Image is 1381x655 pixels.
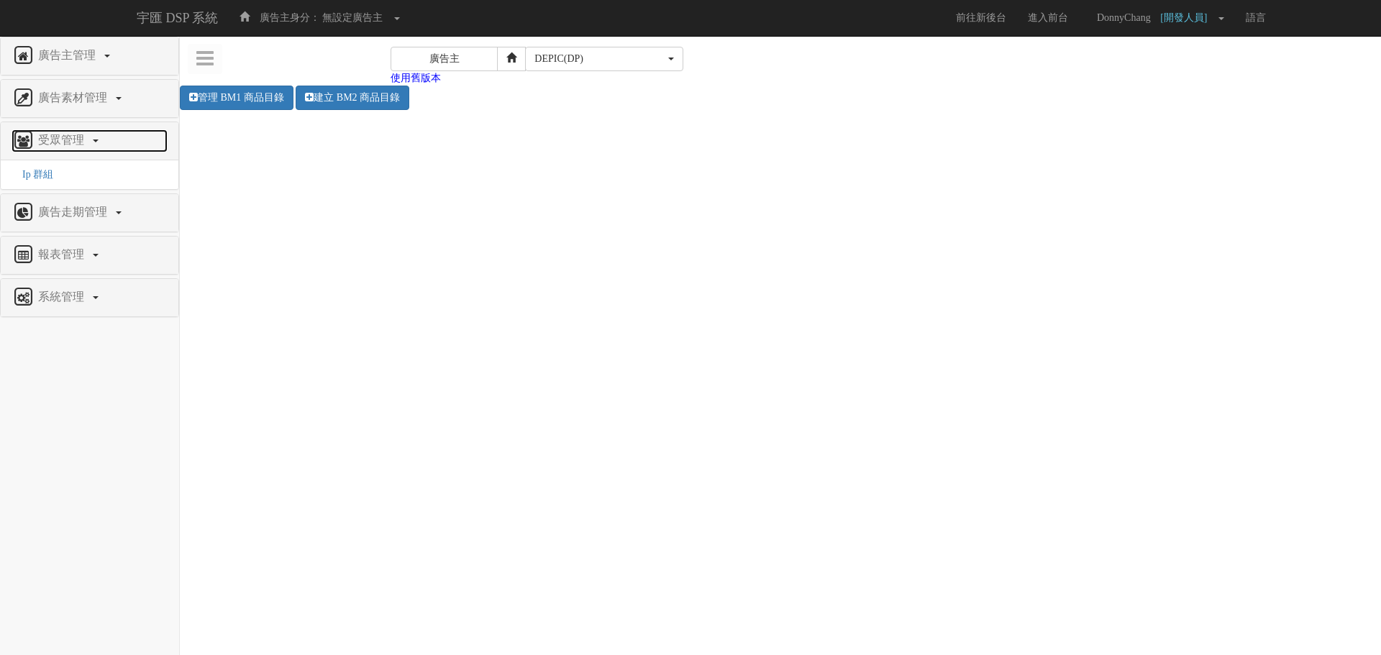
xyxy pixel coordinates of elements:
span: [開發人員] [1160,12,1214,23]
a: 廣告走期管理 [12,201,168,224]
div: DEPIC(DP) [534,52,665,66]
a: Ip 群組 [12,169,53,180]
span: 廣告走期管理 [35,206,114,218]
button: DEPIC(DP) [525,47,683,71]
a: 使用舊版本 [391,73,441,83]
span: 報表管理 [35,248,91,260]
a: 建立 BM2 商品目錄 [296,86,409,110]
span: DonnyChang [1090,12,1158,23]
a: 管理 BM1 商品目錄 [180,86,293,110]
span: 系統管理 [35,290,91,303]
span: 廣告主管理 [35,49,103,61]
a: 報表管理 [12,244,168,267]
a: 受眾管理 [12,129,168,152]
a: 廣告主管理 [12,45,168,68]
a: 廣告素材管理 [12,87,168,110]
span: 廣告素材管理 [35,91,114,104]
span: 廣告主身分： [260,12,320,23]
a: 系統管理 [12,286,168,309]
span: 受眾管理 [35,134,91,146]
span: 無設定廣告主 [322,12,383,23]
